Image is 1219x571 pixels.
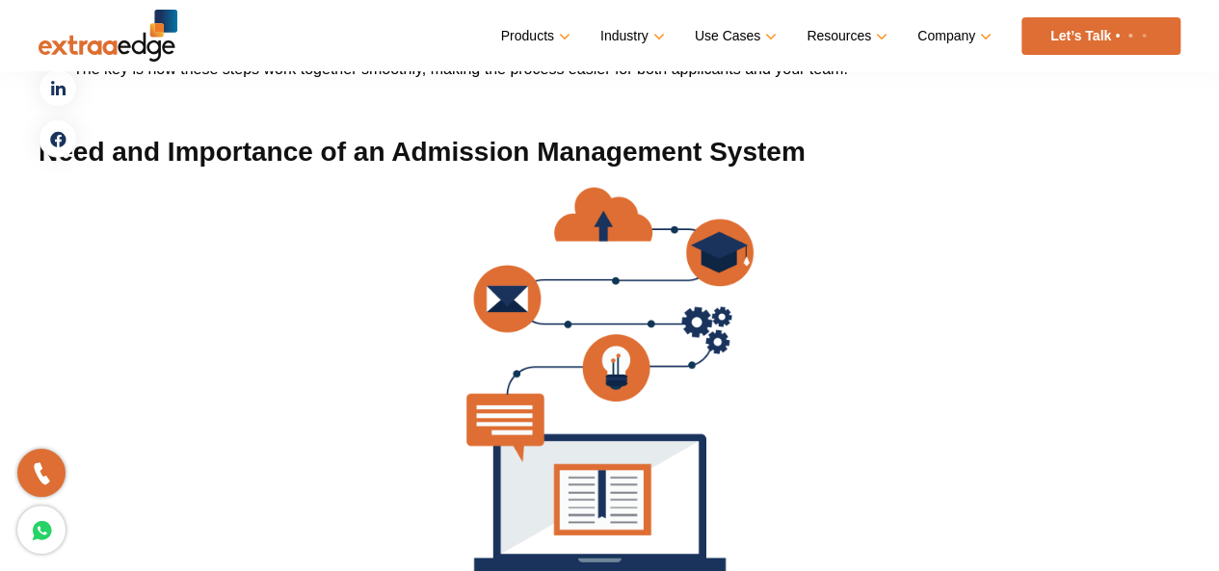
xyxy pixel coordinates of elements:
a: Products [501,22,567,50]
a: Industry [600,22,661,50]
a: linkedin [39,69,77,108]
h2: Need and Importance of an Admission Management System [39,135,1180,169]
a: facebook [39,119,77,158]
a: Company [917,22,988,50]
a: Resources [807,22,884,50]
a: Let’s Talk [1021,17,1180,55]
a: Use Cases [695,22,773,50]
